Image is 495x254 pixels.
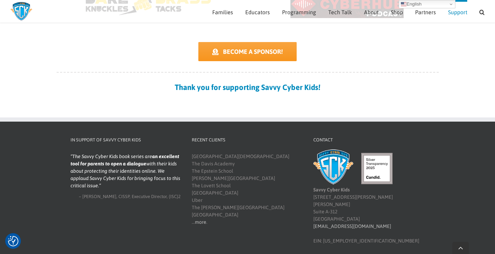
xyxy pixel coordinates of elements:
[391,9,403,15] span: Shop
[198,42,297,61] a: BECOME A SPONSOR!
[71,137,181,144] h4: In Support of Savvy Cyber Kids
[82,194,130,199] span: [PERSON_NAME], CISSP
[223,48,283,55] span: BECOME A SPONSOR!
[313,149,353,184] img: Savvy Cyber Kids
[71,153,181,189] blockquote: The Savvy Cyber Kids book series are with their kids about protecting their identities online. We...
[282,9,316,15] span: Programming
[364,9,379,15] span: About
[169,194,181,199] span: (ISC)2
[245,9,270,15] span: Educators
[195,219,206,225] a: more
[401,1,406,7] img: en
[8,236,18,246] img: Revisit consent button
[448,9,467,15] span: Support
[313,187,350,192] b: Savvy Cyber Kids
[313,153,424,244] div: [STREET_ADDRESS][PERSON_NAME][PERSON_NAME] Suite A-312 [GEOGRAPHIC_DATA] EIN: [US_EMPLOYER_IDENTI...
[313,223,391,229] a: [EMAIL_ADDRESS][DOMAIN_NAME]
[10,2,32,21] img: Savvy Cyber Kids Logo
[192,153,302,226] div: [GEOGRAPHIC_DATA][DEMOGRAPHIC_DATA] The Davis Academy The Epstein School [PERSON_NAME][GEOGRAPHIC...
[415,9,436,15] span: Partners
[175,83,320,92] strong: Thank you for supporting Savvy Cyber Kids!
[313,137,424,144] h4: Contact
[212,9,233,15] span: Families
[192,137,302,144] h4: Recent Clients
[132,194,167,199] span: Executive Director
[361,153,393,184] img: candid-seal-silver-2025.svg
[8,236,18,246] button: Consent Preferences
[328,9,352,15] span: Tech Talk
